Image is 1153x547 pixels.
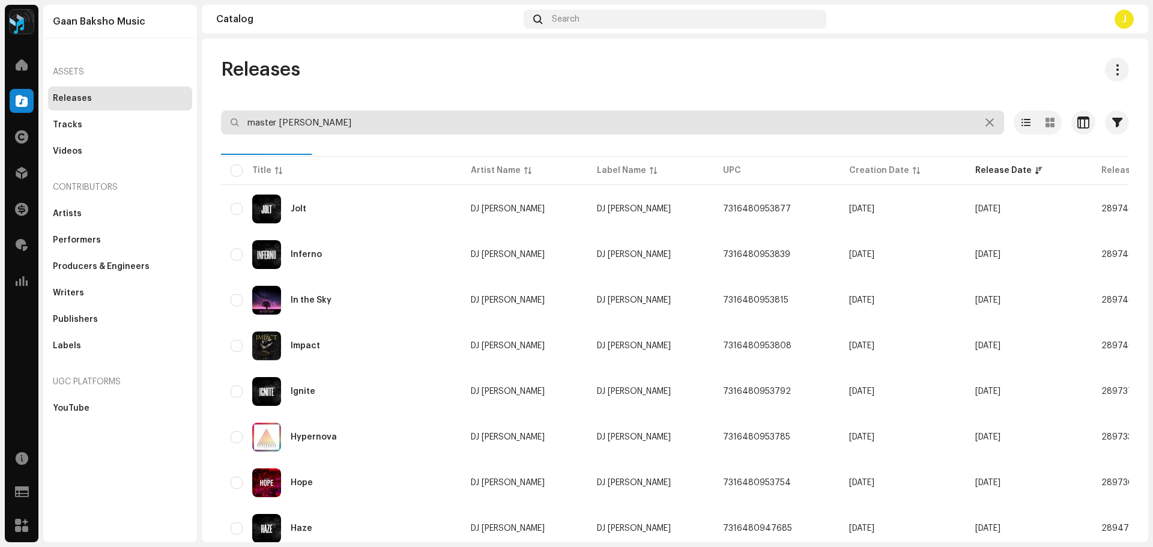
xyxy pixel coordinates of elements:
span: 2897460 [1101,342,1140,350]
span: Jun 30, 2025 [849,205,874,213]
div: Release ID [1101,165,1146,177]
span: Jun 10, 2026 [975,342,1000,350]
span: Releases [221,58,300,82]
span: 7316480953839 [723,250,790,259]
div: Labels [53,341,81,351]
div: Publishers [53,315,98,324]
span: DJ RAHAT [597,387,671,396]
img: cee2573c-2fe1-4e5a-9509-c1fdc2849035 [252,195,281,223]
span: 7316480953785 [723,433,790,441]
span: May 13, 2026 [975,524,1000,533]
span: 2897377 [1101,387,1139,396]
re-a-nav-header: Assets [48,58,192,86]
img: e02c1446-881e-4a0f-98af-c469c9e7da43 [252,286,281,315]
div: Title [252,165,271,177]
div: Tracks [53,120,82,130]
div: DJ [PERSON_NAME] [471,250,545,259]
div: Releases [53,94,92,103]
span: Jun 30, 2025 [849,296,874,304]
span: Jun 24, 2026 [975,250,1000,259]
re-m-nav-item: Artists [48,202,192,226]
div: Performers [53,235,101,245]
div: Writers [53,288,84,298]
div: YouTube [53,403,89,413]
div: Impact [291,342,320,350]
img: 719ac8fd-761d-4a64-82d9-8f39f36b85a2 [252,514,281,543]
span: 2897301 [1101,479,1137,487]
img: 2dae3d76-597f-44f3-9fef-6a12da6d2ece [10,10,34,34]
span: 7316480953815 [723,296,788,304]
span: Jun 30, 2025 [849,342,874,350]
div: Hypernova [291,433,337,441]
div: In the Sky [291,296,331,304]
span: DJ RAHAT [597,250,671,259]
span: Jun 30, 2025 [849,479,874,487]
div: UGC Platforms [48,367,192,396]
re-m-nav-item: Writers [48,281,192,305]
span: Jun 3, 2026 [975,387,1000,396]
span: DJ RAHAT [597,524,671,533]
span: DJ RAHAT [597,296,671,304]
div: Hope [291,479,313,487]
re-m-nav-item: Releases [48,86,192,110]
div: Inferno [291,250,322,259]
span: 2897461 [1101,296,1137,304]
span: 7316480953877 [723,205,791,213]
re-m-nav-item: Videos [48,139,192,163]
span: DJ Rahat [471,433,578,441]
div: Artists [53,209,82,219]
div: DJ [PERSON_NAME] [471,342,545,350]
span: Jun 28, 2025 [849,524,874,533]
re-a-nav-header: Contributors [48,173,192,202]
re-m-nav-item: Labels [48,334,192,358]
re-m-nav-item: Publishers [48,307,192,331]
span: 7316480953808 [723,342,791,350]
img: f11efa4d-531f-41f3-b4d4-70a364d33b8f [252,377,281,406]
div: Producers & Engineers [53,262,150,271]
span: May 27, 2026 [975,433,1000,441]
span: DJ RAHAT [597,433,671,441]
span: DJ Rahat [471,250,578,259]
span: DJ Rahat [471,205,578,213]
div: DJ [PERSON_NAME] [471,479,545,487]
span: May 20, 2026 [975,479,1000,487]
span: Jun 30, 2025 [849,250,874,259]
input: Search [221,110,1004,134]
span: 2894725 [1101,524,1139,533]
span: DJ RAHAT [597,479,671,487]
span: DJ RAHAT [597,205,671,213]
span: DJ Rahat [471,387,578,396]
span: DJ Rahat [471,342,578,350]
div: Videos [53,147,82,156]
div: Haze [291,524,312,533]
div: Jolt [291,205,306,213]
img: 19b9f4eb-08e9-4251-aa63-a8ba260d9eab [252,240,281,269]
span: Jun 30, 2025 [849,387,874,396]
div: DJ [PERSON_NAME] [471,433,545,441]
span: 2897337 [1101,433,1138,441]
span: DJ Rahat [471,479,578,487]
span: DJ Rahat [471,524,578,533]
div: Creation Date [849,165,909,177]
span: 2897462 [1101,250,1139,259]
span: Jun 30, 2025 [849,433,874,441]
span: Jun 17, 2026 [975,296,1000,304]
div: Artist Name [471,165,521,177]
re-m-nav-item: Producers & Engineers [48,255,192,279]
span: Search [552,14,580,24]
span: Jul 1, 2026 [975,205,1000,213]
div: J [1115,10,1134,29]
div: DJ [PERSON_NAME] [471,296,545,304]
re-m-nav-item: Performers [48,228,192,252]
div: DJ [PERSON_NAME] [471,205,545,213]
span: 7316480953754 [723,479,791,487]
span: 7316480953792 [723,387,791,396]
span: 2897464 [1101,205,1140,213]
div: Ignite [291,387,315,396]
div: DJ [PERSON_NAME] [471,387,545,396]
div: Catalog [216,14,519,24]
div: Label Name [597,165,646,177]
div: DJ [PERSON_NAME] [471,524,545,533]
